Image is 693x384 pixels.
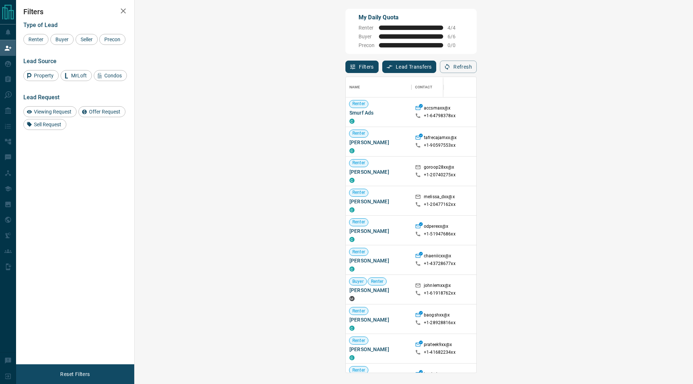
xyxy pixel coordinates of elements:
span: Lead Source [23,58,57,65]
p: +1- 61918762xx [424,290,456,296]
div: condos.ca [349,148,355,153]
button: Lead Transfers [382,61,437,73]
div: condos.ca [349,119,355,124]
p: My Daily Quota [359,13,464,22]
span: Smurf Ads [349,109,408,116]
button: Reset Filters [55,368,94,380]
p: johnlemxx@x [424,283,451,290]
p: baogshxx@x [424,312,450,320]
span: Renter [349,101,368,107]
h2: Filters [23,7,127,16]
span: Precon [102,37,123,42]
p: +1- 20477162xx [424,201,456,208]
span: Offer Request [86,109,123,115]
div: Seller [76,34,98,45]
span: Property [31,73,56,78]
p: +1- 64798378xx [424,113,456,119]
span: 0 / 0 [448,42,464,48]
p: accsmaxx@x [424,105,450,113]
div: Renter [23,34,49,45]
span: [PERSON_NAME] [349,139,408,146]
span: [PERSON_NAME] [349,168,408,176]
span: Renter [349,160,368,166]
div: Condos [94,70,127,81]
span: Renter [349,219,368,225]
div: Property [23,70,59,81]
p: +1- 41682234xx [424,349,456,356]
span: Precon [359,42,375,48]
span: MrLoft [69,73,89,78]
span: Renter [349,249,368,255]
div: Viewing Request [23,106,77,117]
div: condos.ca [349,266,355,272]
div: Name [346,77,411,97]
div: Contact [415,77,432,97]
div: condos.ca [349,207,355,212]
p: beats.kwxx@x [424,371,453,379]
div: MrLoft [61,70,92,81]
span: Seller [78,37,95,42]
span: Buyer [53,37,71,42]
span: Renter [26,37,46,42]
button: Filters [345,61,379,73]
div: Contact [411,77,470,97]
span: [PERSON_NAME] [349,346,408,353]
span: Sell Request [31,122,64,127]
span: [PERSON_NAME] [349,287,408,294]
button: Refresh [440,61,477,73]
div: Precon [99,34,125,45]
span: Buyer [359,34,375,39]
p: +1- 28928816xx [424,320,456,326]
div: Offer Request [78,106,125,117]
div: condos.ca [349,178,355,183]
span: Buyer [349,279,367,285]
span: Renter [349,367,368,373]
span: 4 / 4 [448,25,464,31]
div: condos.ca [349,326,355,331]
span: Condos [102,73,124,78]
span: Renter [368,279,387,285]
p: odperexx@x [424,223,448,231]
span: Renter [349,338,368,344]
p: prateek9xx@x [424,342,452,349]
span: Renter [349,130,368,137]
p: goroop28xx@x [424,164,454,172]
div: Buyer [50,34,74,45]
p: +1- 90597553xx [424,142,456,149]
p: +1- 43728677xx [424,261,456,267]
div: condos.ca [349,355,355,360]
span: Renter [349,189,368,196]
div: Name [349,77,360,97]
span: [PERSON_NAME] [349,198,408,205]
span: Lead Request [23,94,59,101]
p: +1- 51947686xx [424,231,456,237]
p: +1- 20740275xx [424,172,456,178]
div: condos.ca [349,237,355,242]
span: 6 / 6 [448,34,464,39]
div: mrloft.ca [349,296,355,301]
span: Renter [359,25,375,31]
p: chaeniicxx@x [424,253,452,261]
span: [PERSON_NAME] [349,257,408,264]
span: Viewing Request [31,109,74,115]
p: tafrecajamxx@x [424,135,457,142]
span: [PERSON_NAME] [349,316,408,323]
p: melissa_dxx@x [424,194,455,201]
span: Renter [349,308,368,314]
span: [PERSON_NAME] [349,227,408,235]
span: Type of Lead [23,22,58,28]
div: Sell Request [23,119,66,130]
